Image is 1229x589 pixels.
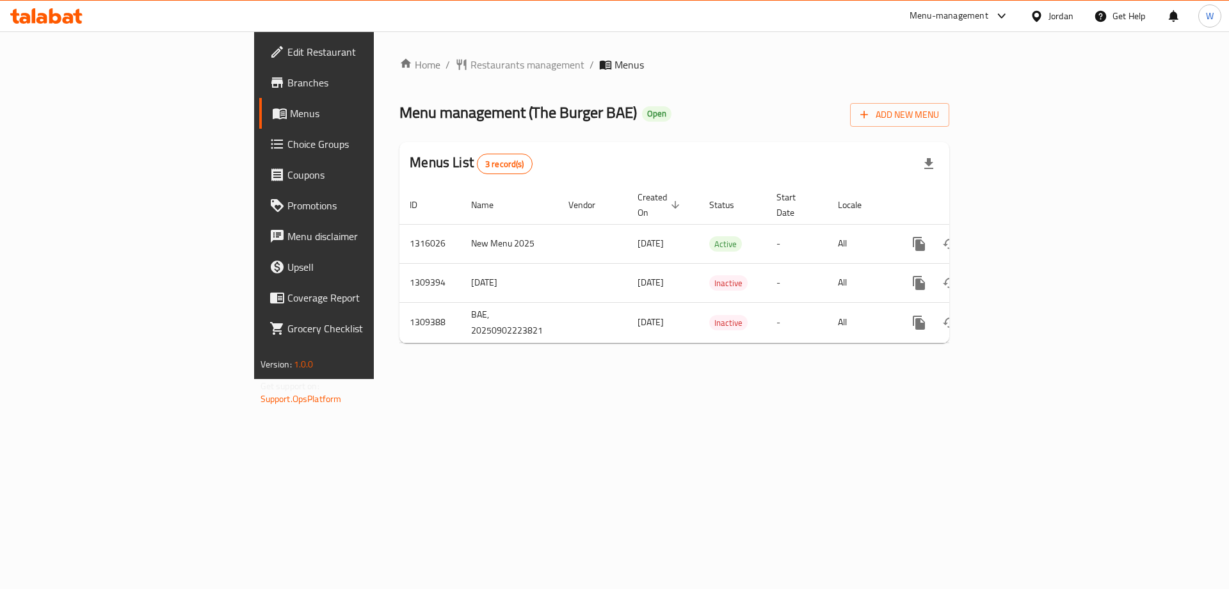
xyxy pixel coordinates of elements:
td: All [828,224,894,263]
td: - [766,263,828,302]
td: BAE, 20250902223821 [461,302,558,343]
span: Upsell [287,259,449,275]
span: Branches [287,75,449,90]
span: Vendor [568,197,612,213]
span: W [1206,9,1214,23]
span: Status [709,197,751,213]
div: Inactive [709,275,748,291]
span: Menu management ( The Burger BAE ) [399,98,637,127]
td: - [766,224,828,263]
button: Change Status [935,268,965,298]
span: 3 record(s) [478,158,532,170]
span: Restaurants management [470,57,584,72]
a: Edit Restaurant [259,36,460,67]
a: Branches [259,67,460,98]
table: enhanced table [399,186,1037,343]
span: [DATE] [638,274,664,291]
a: Coverage Report [259,282,460,313]
button: Change Status [935,229,965,259]
nav: breadcrumb [399,57,949,72]
button: Add New Menu [850,103,949,127]
span: Locale [838,197,878,213]
a: Menus [259,98,460,129]
span: [DATE] [638,314,664,330]
div: Jordan [1048,9,1073,23]
span: Coupons [287,167,449,182]
a: Support.OpsPlatform [261,391,342,407]
div: Menu-management [910,8,988,24]
a: Restaurants management [455,57,584,72]
a: Grocery Checklist [259,313,460,344]
span: Choice Groups [287,136,449,152]
button: more [904,268,935,298]
div: Total records count [477,154,533,174]
span: Coverage Report [287,290,449,305]
span: Name [471,197,510,213]
a: Upsell [259,252,460,282]
div: Export file [913,149,944,179]
span: Created On [638,190,684,220]
span: Menus [290,106,449,121]
td: All [828,263,894,302]
span: Inactive [709,276,748,291]
span: Promotions [287,198,449,213]
td: [DATE] [461,263,558,302]
span: Menu disclaimer [287,229,449,244]
span: Version: [261,356,292,373]
span: Grocery Checklist [287,321,449,336]
span: Start Date [776,190,812,220]
span: Add New Menu [860,107,939,123]
li: / [590,57,594,72]
span: 1.0.0 [294,356,314,373]
button: Change Status [935,307,965,338]
div: Open [642,106,671,122]
a: Coupons [259,159,460,190]
span: ID [410,197,434,213]
div: Active [709,236,742,252]
span: Menus [614,57,644,72]
span: Open [642,108,671,119]
a: Choice Groups [259,129,460,159]
td: New Menu 2025 [461,224,558,263]
span: Edit Restaurant [287,44,449,60]
a: Menu disclaimer [259,221,460,252]
span: Get support on: [261,378,319,394]
span: [DATE] [638,235,664,252]
td: - [766,302,828,343]
span: Active [709,237,742,252]
button: more [904,307,935,338]
h2: Menus List [410,153,532,174]
span: Inactive [709,316,748,330]
a: Promotions [259,190,460,221]
th: Actions [894,186,1037,225]
td: All [828,302,894,343]
button: more [904,229,935,259]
